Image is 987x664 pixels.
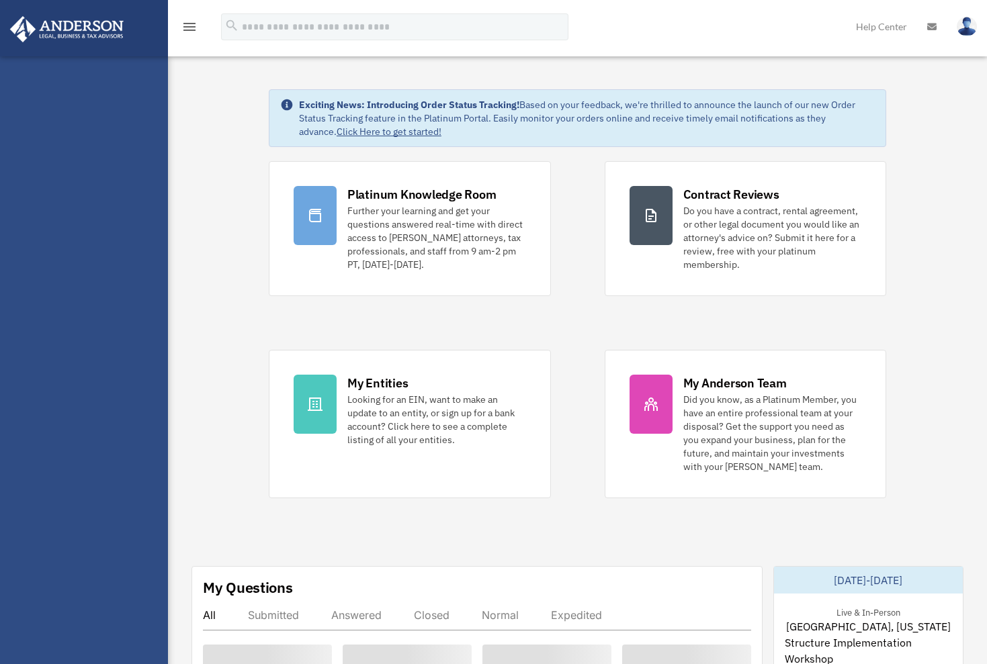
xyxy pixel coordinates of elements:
strong: Exciting News: Introducing Order Status Tracking! [299,99,519,111]
div: Contract Reviews [683,186,779,203]
div: Live & In-Person [826,604,911,618]
a: Contract Reviews Do you have a contract, rental agreement, or other legal document you would like... [605,161,887,296]
div: Do you have a contract, rental agreement, or other legal document you would like an attorney's ad... [683,204,862,271]
a: Click Here to get started! [337,126,441,138]
div: [DATE]-[DATE] [774,567,963,594]
div: Normal [482,608,519,622]
div: Answered [331,608,382,622]
div: My Anderson Team [683,375,787,391]
div: My Questions [203,577,293,598]
div: Further your learning and get your questions answered real-time with direct access to [PERSON_NAM... [347,204,526,271]
div: Did you know, as a Platinum Member, you have an entire professional team at your disposal? Get th... [683,393,862,473]
div: All [203,608,216,622]
div: Looking for an EIN, want to make an update to an entity, or sign up for a bank account? Click her... [347,393,526,446]
div: Submitted [248,608,299,622]
a: Platinum Knowledge Room Further your learning and get your questions answered real-time with dire... [269,161,551,296]
i: search [224,18,239,33]
img: User Pic [957,17,977,36]
img: Anderson Advisors Platinum Portal [6,16,128,42]
i: menu [181,19,198,35]
span: [GEOGRAPHIC_DATA], [US_STATE] [786,618,951,634]
div: Expedited [551,608,602,622]
div: Based on your feedback, we're thrilled to announce the launch of our new Order Status Tracking fe... [299,98,875,138]
a: My Entities Looking for an EIN, want to make an update to an entity, or sign up for a bank accoun... [269,350,551,498]
div: Platinum Knowledge Room [347,186,497,203]
a: menu [181,23,198,35]
a: My Anderson Team Did you know, as a Platinum Member, you have an entire professional team at your... [605,350,887,498]
div: My Entities [347,375,408,391]
div: Closed [414,608,449,622]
